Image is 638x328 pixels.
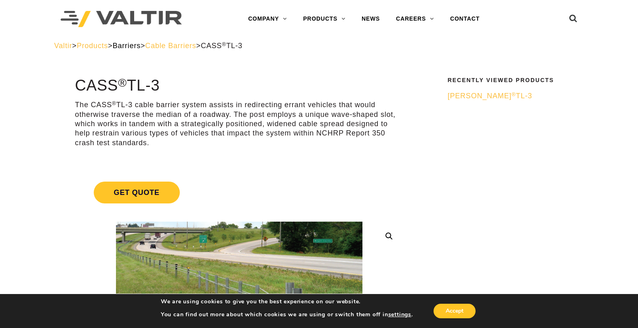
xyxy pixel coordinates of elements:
[388,311,411,318] button: settings
[448,77,579,83] h2: Recently Viewed Products
[448,91,579,101] a: [PERSON_NAME]®TL-3
[145,42,196,50] a: Cable Barriers
[240,11,295,27] a: COMPANY
[295,11,354,27] a: PRODUCTS
[388,11,442,27] a: CAREERS
[434,304,476,318] button: Accept
[113,42,141,50] a: Barriers
[75,100,404,148] p: The CASS TL-3 cable barrier system assists in redirecting errant vehicles that would otherwise tr...
[94,182,180,203] span: Get Quote
[201,42,242,50] span: CASS TL-3
[161,311,413,318] p: You can find out more about which cookies we are using or switch them off in .
[75,172,404,213] a: Get Quote
[222,41,226,47] sup: ®
[118,76,127,89] sup: ®
[161,298,413,305] p: We are using cookies to give you the best experience on our website.
[442,11,488,27] a: CONTACT
[54,42,72,50] a: Valtir
[382,229,396,243] a: 🔍
[448,92,532,100] span: [PERSON_NAME] TL-3
[512,91,516,97] sup: ®
[354,11,388,27] a: NEWS
[54,41,584,51] div: > > > >
[112,100,116,106] sup: ®
[61,11,182,28] img: Valtir
[75,77,404,94] h1: CASS TL-3
[77,42,108,50] a: Products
